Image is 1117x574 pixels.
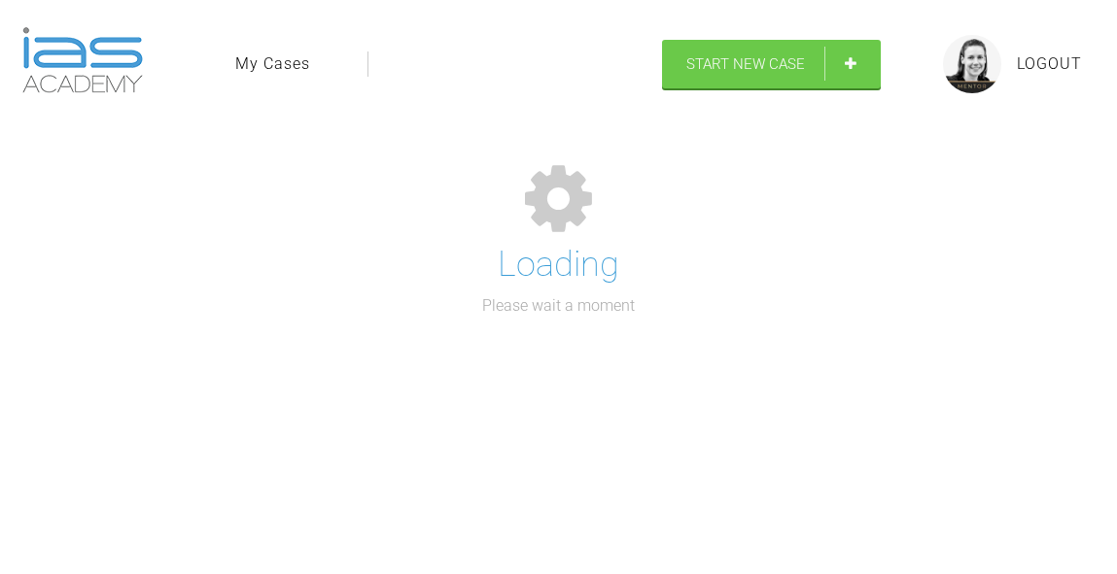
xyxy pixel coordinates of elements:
[22,27,143,93] img: logo-light.3e3ef733.png
[1017,51,1082,77] a: Logout
[482,293,635,319] p: Please wait a moment
[662,40,881,88] a: Start New Case
[943,35,1001,93] img: profile.png
[686,55,805,73] span: Start New Case
[498,237,619,293] h1: Loading
[235,51,310,77] a: My Cases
